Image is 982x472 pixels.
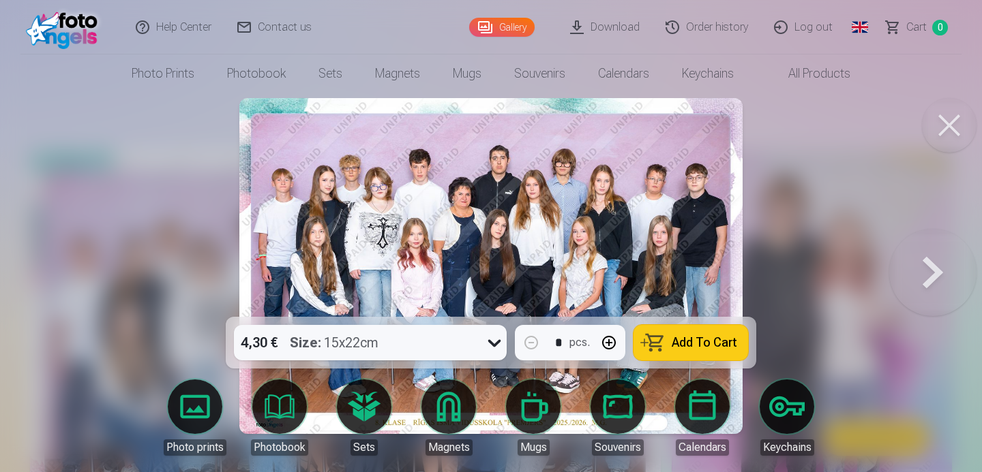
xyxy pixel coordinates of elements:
div: Photo prints [164,439,226,456]
a: Keychains [666,54,750,93]
span: Сart [906,19,927,35]
a: All products [750,54,867,93]
img: /fa1 [26,5,104,49]
a: Calendars [664,379,741,456]
div: 15x22cm [290,325,378,360]
div: Mugs [518,439,550,456]
div: Keychains [760,439,814,456]
button: Add To Cart [634,325,748,360]
div: Sets [351,439,378,456]
a: Souvenirs [580,379,656,456]
a: Mugs [495,379,571,456]
a: Sets [326,379,402,456]
a: Photo prints [115,54,211,93]
a: Magnets [411,379,487,456]
div: Magnets [426,439,473,456]
a: Keychains [749,379,825,456]
div: 4,30 € [234,325,284,360]
div: Souvenirs [592,439,644,456]
a: Photobook [241,379,318,456]
strong: Size : [290,333,321,352]
a: Magnets [359,54,436,93]
a: Photobook [211,54,302,93]
a: Photo prints [157,379,233,456]
div: Photobook [251,439,308,456]
span: 0 [932,20,948,35]
div: Calendars [676,439,729,456]
div: pcs. [569,334,590,351]
a: Mugs [436,54,498,93]
a: Sets [302,54,359,93]
a: Gallery [469,18,535,37]
span: Add To Cart [672,336,737,349]
a: Calendars [582,54,666,93]
a: Souvenirs [498,54,582,93]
